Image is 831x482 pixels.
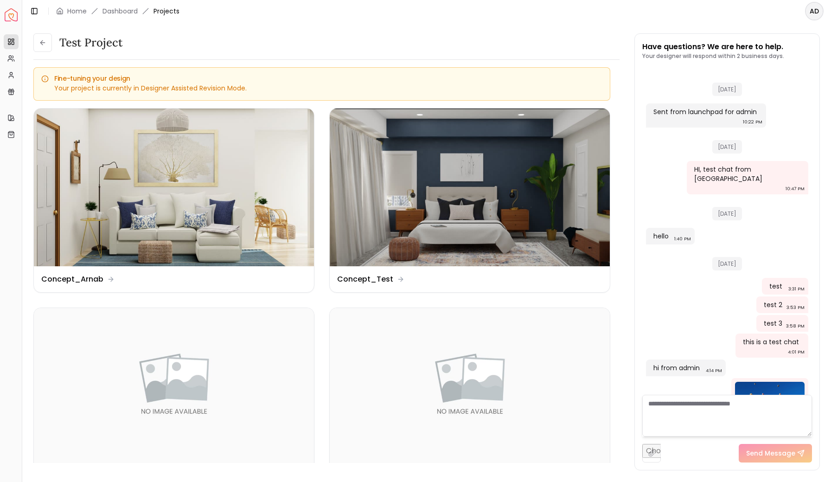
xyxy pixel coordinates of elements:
[330,109,610,266] img: Concept_Test
[653,363,700,373] div: hi from admin
[5,8,18,21] a: Spacejoy
[41,84,602,93] div: Your project is currently in Designer Assisted Revision Mode.
[34,308,314,466] img: Concept_Preetika
[34,109,314,266] img: Concept_Arnab
[5,8,18,21] img: Spacejoy Logo
[653,231,669,241] div: hello
[786,321,805,331] div: 3:58 PM
[712,83,742,96] span: [DATE]
[41,75,602,82] h5: Fine-tuning your design
[712,257,742,270] span: [DATE]
[337,274,393,285] dd: Concept_Test
[33,108,314,293] a: Concept_ArnabConcept_Arnab
[694,165,799,183] div: HI, test chat from [GEOGRAPHIC_DATA]
[764,319,782,328] div: test 3
[329,108,610,293] a: Concept_TestConcept_Test
[653,107,757,116] div: Sent from launchpad for admin
[769,282,782,291] div: test
[712,140,742,154] span: [DATE]
[743,337,799,347] div: this is a test chat
[41,274,103,285] dd: Concept_Arnab
[59,35,123,50] h3: Test Project
[642,41,784,52] p: Have questions? We are here to help.
[805,2,824,20] button: AD
[788,284,805,294] div: 3:31 PM
[67,6,87,16] a: Home
[330,308,610,466] img: e-com test
[764,300,782,309] div: test 2
[153,6,179,16] span: Projects
[806,3,823,19] span: AD
[706,366,722,375] div: 4:14 PM
[674,234,691,244] div: 1:40 PM
[743,117,762,127] div: 10:22 PM
[788,347,805,357] div: 4:01 PM
[712,207,742,220] span: [DATE]
[102,6,138,16] a: Dashboard
[735,382,805,451] img: Chat Image
[786,303,805,312] div: 3:53 PM
[56,6,179,16] nav: breadcrumb
[786,184,805,193] div: 10:47 PM
[642,52,784,60] p: Your designer will respond within 2 business days.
